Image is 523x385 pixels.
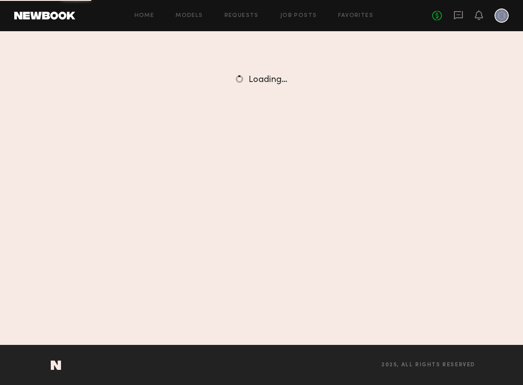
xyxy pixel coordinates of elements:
a: Job Posts [280,13,317,19]
a: Models [176,13,203,19]
a: Favorites [338,13,373,19]
a: Home [135,13,155,19]
span: Loading… [249,76,287,84]
a: Requests [225,13,259,19]
span: 2025, all rights reserved [381,362,475,368]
